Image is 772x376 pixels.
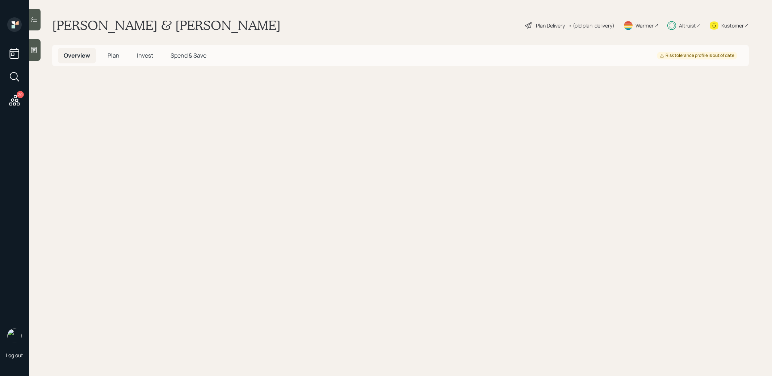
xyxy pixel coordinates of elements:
div: Risk tolerance profile is out of date [660,53,734,59]
img: treva-nostdahl-headshot.png [7,329,22,343]
span: Invest [137,51,153,59]
span: Spend & Save [171,51,206,59]
span: Plan [108,51,119,59]
h1: [PERSON_NAME] & [PERSON_NAME] [52,17,281,33]
span: Overview [64,51,90,59]
div: Log out [6,352,23,359]
div: Altruist [679,22,696,29]
div: Warmer [635,22,654,29]
div: Kustomer [721,22,744,29]
div: • (old plan-delivery) [568,22,614,29]
div: Plan Delivery [536,22,565,29]
div: 20 [17,91,24,98]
